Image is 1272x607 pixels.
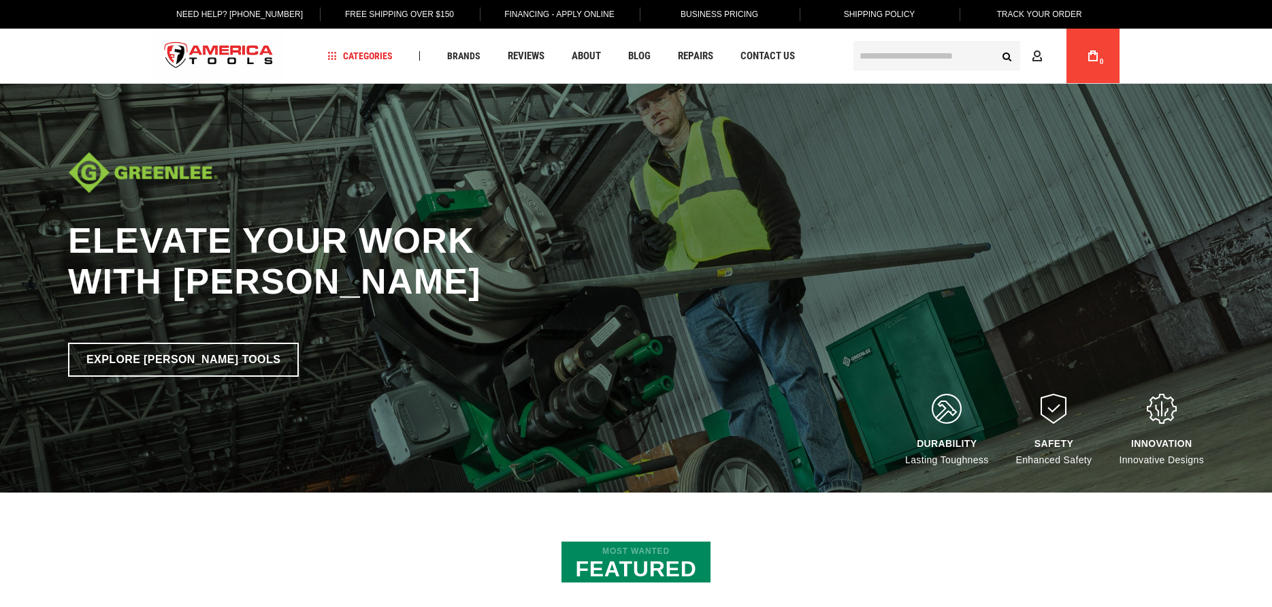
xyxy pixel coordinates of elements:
span: Reviews [508,51,544,61]
span: Shipping Policy [844,10,915,19]
div: Innovative Designs [1119,438,1204,465]
a: Repairs [672,47,719,65]
a: Brands [441,47,487,65]
span: Most Wanted [575,546,696,556]
div: Innovation [1119,438,1204,449]
div: Safety [1016,438,1092,449]
span: Contact Us [740,51,795,61]
span: Repairs [678,51,713,61]
a: Categories [321,47,399,65]
button: Search [994,43,1020,69]
a: store logo [153,31,285,82]
img: Diablo logo [68,152,218,193]
div: DURABILITY [905,438,988,449]
h1: Elevate Your Work with [PERSON_NAME] [68,220,681,302]
a: Reviews [502,47,551,65]
a: Blog [622,47,657,65]
a: Contact Us [734,47,801,65]
span: Blog [628,51,651,61]
div: Enhanced Safety [1016,438,1092,465]
div: Lasting Toughness [905,438,988,465]
span: 0 [1100,58,1104,65]
span: About [572,51,601,61]
a: 0 [1080,29,1106,83]
span: Brands [447,51,480,61]
h2: Featured [561,542,710,582]
a: About [566,47,607,65]
a: Explore [PERSON_NAME] Tools [68,343,299,377]
img: America Tools [153,31,285,82]
span: Categories [327,51,393,61]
